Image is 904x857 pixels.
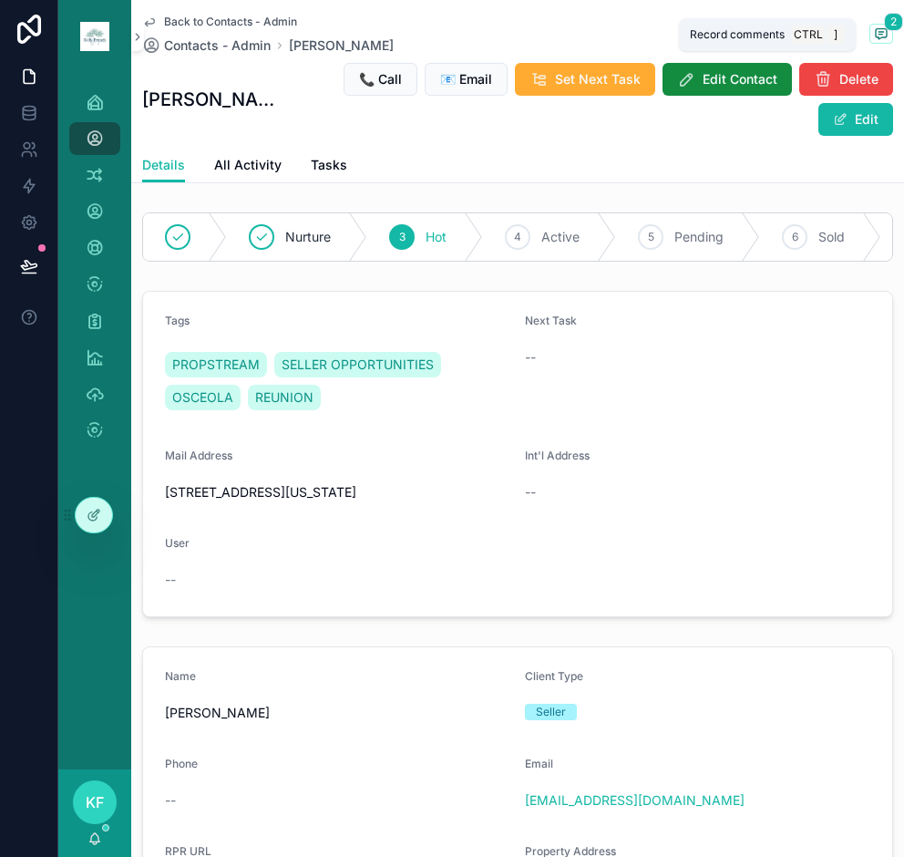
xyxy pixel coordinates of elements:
[359,70,402,88] span: 📞 Call
[525,314,577,327] span: Next Task
[311,149,347,185] a: Tasks
[525,791,745,810] a: [EMAIL_ADDRESS][DOMAIN_NAME]
[165,704,510,722] span: [PERSON_NAME]
[255,388,313,407] span: REUNION
[792,26,825,44] span: Ctrl
[165,536,190,550] span: User
[663,63,792,96] button: Edit Contact
[165,385,241,410] a: OSCEOLA
[86,791,104,813] span: KF
[142,15,297,29] a: Back to Contacts - Admin
[515,63,655,96] button: Set Next Task
[165,314,190,327] span: Tags
[818,228,845,246] span: Sold
[58,73,131,470] div: scrollable content
[142,36,271,55] a: Contacts - Admin
[274,352,441,377] a: SELLER OPPORTUNITIES
[536,704,566,720] div: Seller
[525,348,536,367] span: --
[165,791,176,810] span: --
[165,352,267,377] a: PROPSTREAM
[165,449,232,462] span: Mail Address
[690,27,785,42] span: Record comments
[142,149,185,183] a: Details
[344,63,417,96] button: 📞 Call
[828,27,843,42] span: ]
[555,70,641,88] span: Set Next Task
[869,24,893,46] button: 2
[282,356,434,374] span: SELLER OPPORTUNITIES
[165,483,510,501] span: [STREET_ADDRESS][US_STATE]
[285,228,331,246] span: Nurture
[172,356,260,374] span: PROPSTREAM
[541,228,580,246] span: Active
[674,228,724,246] span: Pending
[818,103,893,136] button: Edit
[80,22,109,51] img: App logo
[165,669,196,683] span: Name
[165,571,176,589] span: --
[525,757,553,770] span: Email
[214,156,282,174] span: All Activity
[514,230,521,244] span: 4
[839,70,878,88] span: Delete
[703,70,777,88] span: Edit Contact
[142,156,185,174] span: Details
[172,388,233,407] span: OSCEOLA
[525,669,583,683] span: Client Type
[164,15,297,29] span: Back to Contacts - Admin
[884,13,903,31] span: 2
[142,87,283,112] h1: [PERSON_NAME]
[399,230,406,244] span: 3
[648,230,654,244] span: 5
[164,36,271,55] span: Contacts - Admin
[289,36,394,55] a: [PERSON_NAME]
[525,449,590,462] span: Int'l Address
[214,149,282,185] a: All Activity
[440,70,492,88] span: 📧 Email
[425,63,508,96] button: 📧 Email
[792,230,798,244] span: 6
[248,385,321,410] a: REUNION
[799,63,893,96] button: Delete
[426,228,447,246] span: Hot
[311,156,347,174] span: Tasks
[525,483,536,501] span: --
[165,757,198,770] span: Phone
